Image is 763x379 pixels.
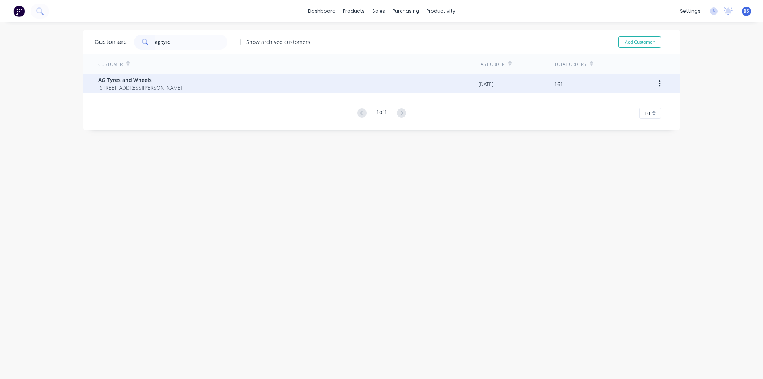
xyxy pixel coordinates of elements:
div: Total Orders [554,61,586,68]
span: BS [744,8,749,15]
div: 161 [554,80,563,88]
div: purchasing [389,6,423,17]
img: Factory [13,6,25,17]
div: products [339,6,368,17]
span: 10 [644,109,650,117]
span: [STREET_ADDRESS][PERSON_NAME] [98,84,182,92]
div: Customer [98,61,123,68]
div: [DATE] [478,80,493,88]
button: Add Customer [618,36,661,48]
div: Customers [95,38,127,47]
div: Show archived customers [246,38,310,46]
div: Last Order [478,61,504,68]
div: productivity [423,6,459,17]
div: 1 of 1 [376,108,387,119]
input: Search customers... [155,35,228,50]
a: dashboard [304,6,339,17]
div: sales [368,6,389,17]
div: settings [676,6,704,17]
span: AG Tyres and Wheels [98,76,182,84]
